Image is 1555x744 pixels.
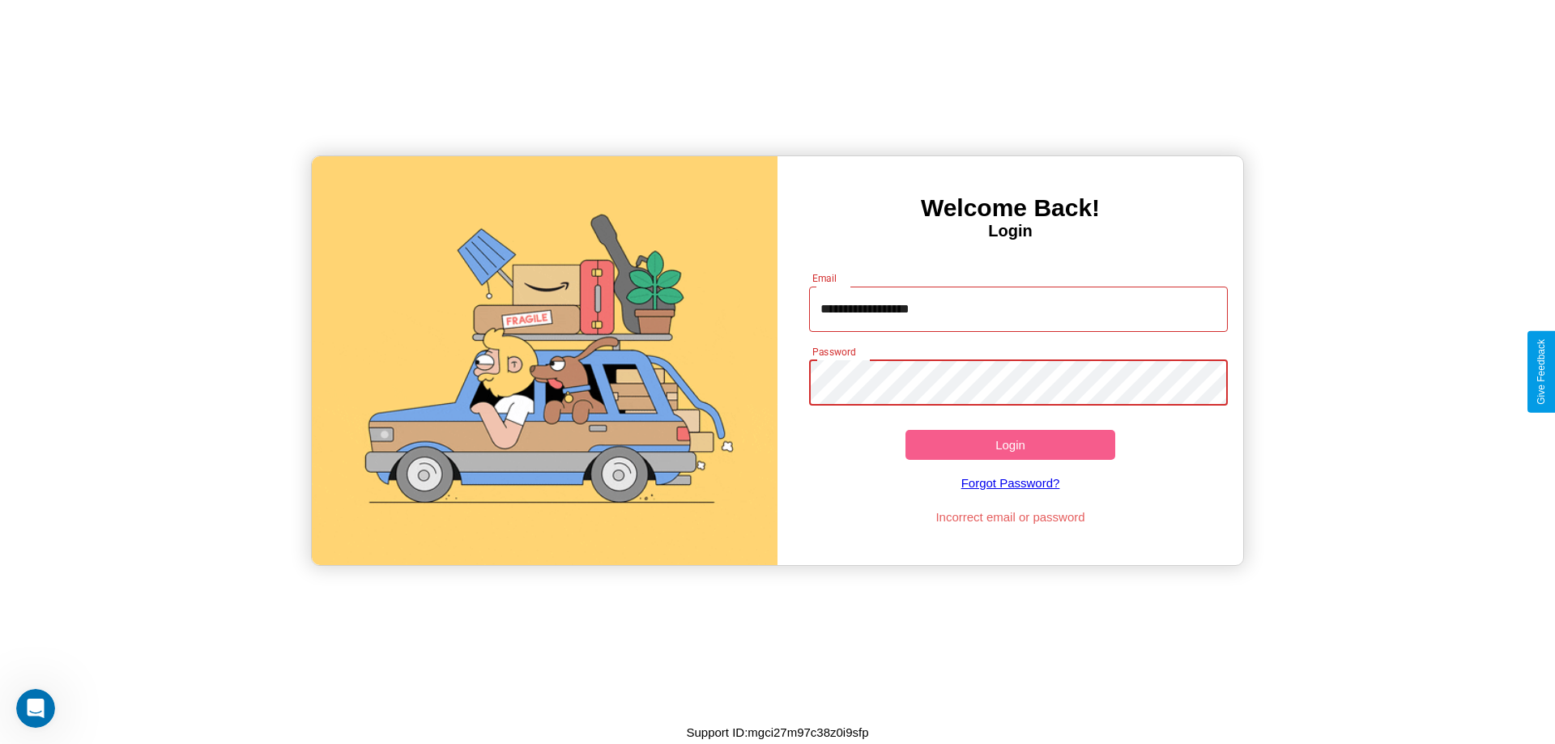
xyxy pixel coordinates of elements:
img: gif [312,156,777,565]
label: Password [812,345,855,359]
iframe: Intercom live chat [16,689,55,728]
a: Forgot Password? [801,460,1221,506]
p: Incorrect email or password [801,506,1221,528]
button: Login [905,430,1115,460]
div: Give Feedback [1536,339,1547,405]
h4: Login [777,222,1243,240]
p: Support ID: mgci27m97c38z0i9sfp [686,721,868,743]
h3: Welcome Back! [777,194,1243,222]
label: Email [812,271,837,285]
